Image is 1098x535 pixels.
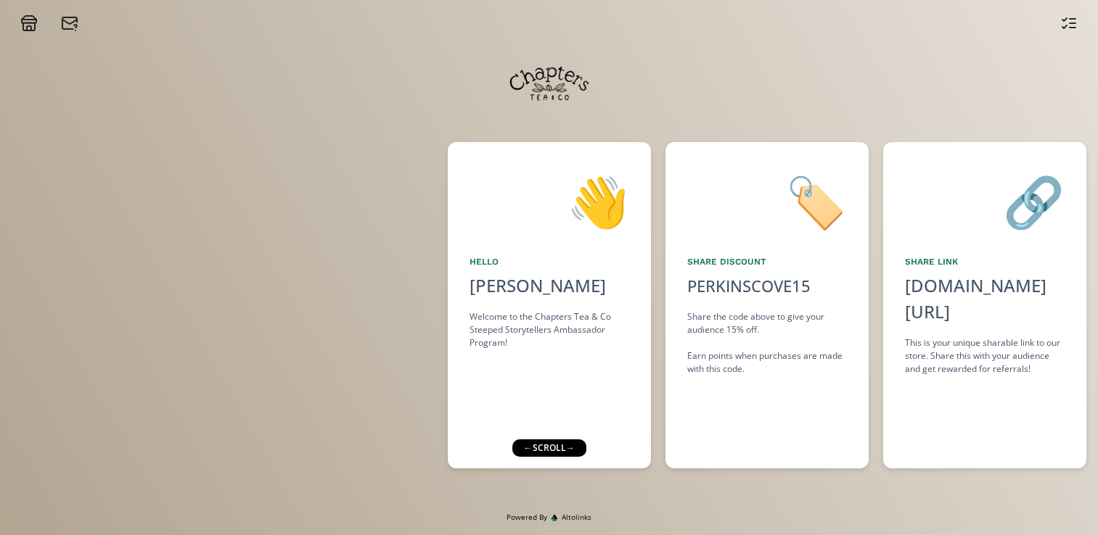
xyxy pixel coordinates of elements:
[470,273,629,299] div: [PERSON_NAME]
[687,164,847,238] div: 🏷️
[470,310,629,349] div: Welcome to the Chapters Tea & Co Steeped Storytellers Ambassador Program!
[687,255,847,268] div: Share Discount
[551,514,558,521] img: favicon-32x32.png
[562,512,591,523] span: Altolinks
[509,43,589,123] img: f9R4t3NEChck
[507,512,547,523] span: Powered By
[512,439,586,457] div: ← scroll →
[687,310,847,376] div: Share the code above to give your audience 15% off. Earn points when purchases are made with this...
[687,274,811,298] div: PERKINSCOVE15
[470,164,629,238] div: 👋
[470,255,629,268] div: Hello
[905,164,1065,238] div: 🔗
[905,273,1065,325] div: [DOMAIN_NAME][URL]
[905,255,1065,268] div: Share Link
[905,336,1065,376] div: This is your unique sharable link to our store. Share this with your audience and get rewarded fo...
